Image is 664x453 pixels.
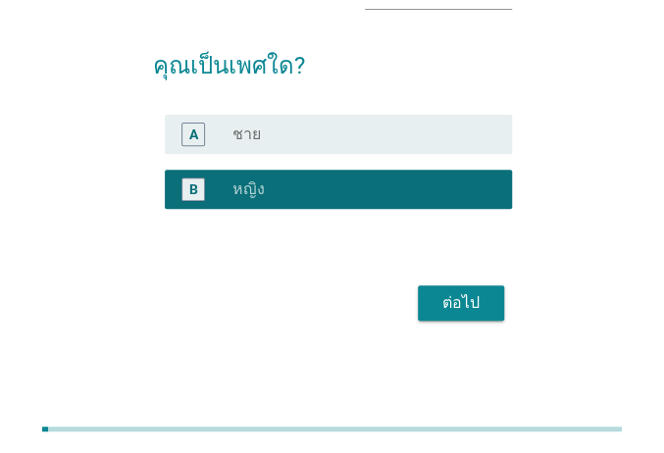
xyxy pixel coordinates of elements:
div: ต่อไป [434,291,488,315]
label: ชาย [232,125,261,144]
label: หญิง [232,179,265,199]
div: B [188,178,197,199]
button: ต่อไป [418,285,504,321]
h2: คุณเป็นเพศใด? [153,28,512,83]
div: A [188,124,197,144]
